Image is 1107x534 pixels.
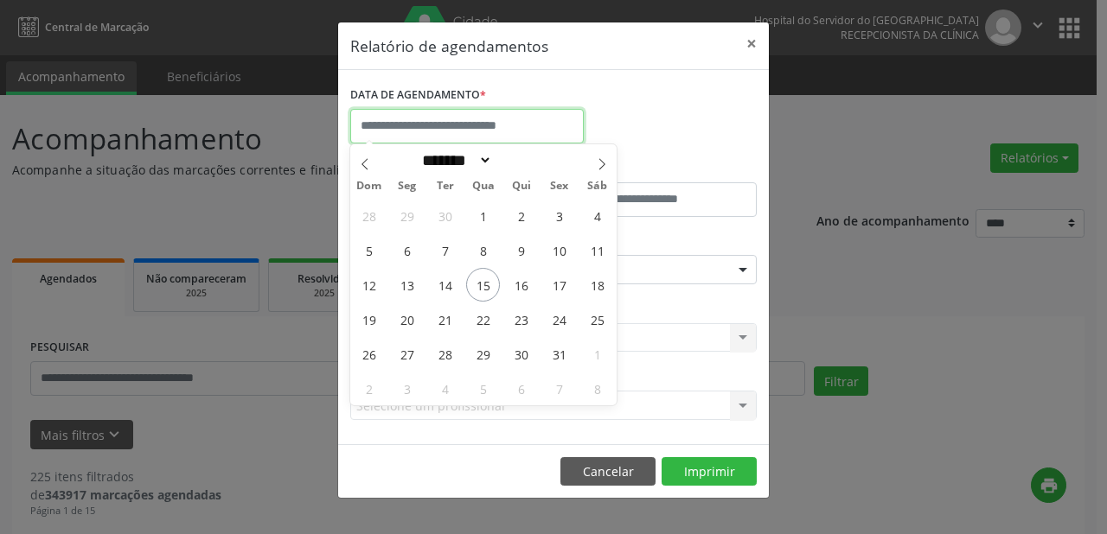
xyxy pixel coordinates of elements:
span: Outubro 27, 2025 [390,337,424,371]
span: Outubro 30, 2025 [504,337,538,371]
span: Outubro 2, 2025 [504,199,538,232]
span: Outubro 16, 2025 [504,268,538,302]
span: Novembro 3, 2025 [390,372,424,405]
button: Cancelar [560,457,656,486]
span: Outubro 19, 2025 [352,302,386,336]
span: Outubro 8, 2025 [466,233,500,267]
span: Outubro 12, 2025 [352,268,386,302]
span: Outubro 14, 2025 [428,268,462,302]
span: Outubro 3, 2025 [542,199,576,232]
span: Setembro 28, 2025 [352,199,386,232]
span: Outubro 10, 2025 [542,233,576,267]
span: Novembro 6, 2025 [504,372,538,405]
span: Outubro 13, 2025 [390,268,424,302]
span: Outubro 28, 2025 [428,337,462,371]
span: Outubro 23, 2025 [504,302,538,336]
label: ATÉ [558,156,757,182]
label: DATA DE AGENDAMENTO [350,82,486,109]
span: Qui [502,181,541,192]
span: Outubro 7, 2025 [428,233,462,267]
span: Novembro 7, 2025 [542,372,576,405]
span: Qua [464,181,502,192]
span: Setembro 30, 2025 [428,199,462,232]
span: Outubro 5, 2025 [352,233,386,267]
h5: Relatório de agendamentos [350,35,548,57]
span: Outubro 22, 2025 [466,302,500,336]
span: Outubro 25, 2025 [580,302,614,336]
span: Novembro 1, 2025 [580,337,614,371]
input: Year [492,151,549,169]
span: Outubro 9, 2025 [504,233,538,267]
span: Outubro 1, 2025 [466,199,500,232]
span: Setembro 29, 2025 [390,199,424,232]
span: Outubro 21, 2025 [428,302,462,336]
span: Sex [541,181,579,192]
span: Novembro 2, 2025 [352,372,386,405]
span: Outubro 6, 2025 [390,233,424,267]
span: Sáb [579,181,617,192]
button: Imprimir [662,457,757,486]
span: Outubro 20, 2025 [390,302,424,336]
span: Outubro 31, 2025 [542,337,576,371]
span: Outubro 18, 2025 [580,268,614,302]
span: Outubro 4, 2025 [580,199,614,232]
span: Outubro 11, 2025 [580,233,614,267]
span: Ter [426,181,464,192]
span: Novembro 4, 2025 [428,372,462,405]
span: Novembro 5, 2025 [466,372,500,405]
span: Outubro 26, 2025 [352,337,386,371]
span: Outubro 24, 2025 [542,302,576,336]
span: Novembro 8, 2025 [580,372,614,405]
span: Dom [350,181,388,192]
span: Outubro 17, 2025 [542,268,576,302]
button: Close [734,22,769,65]
span: Outubro 29, 2025 [466,337,500,371]
select: Month [417,151,493,169]
span: Seg [388,181,426,192]
span: Outubro 15, 2025 [466,268,500,302]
